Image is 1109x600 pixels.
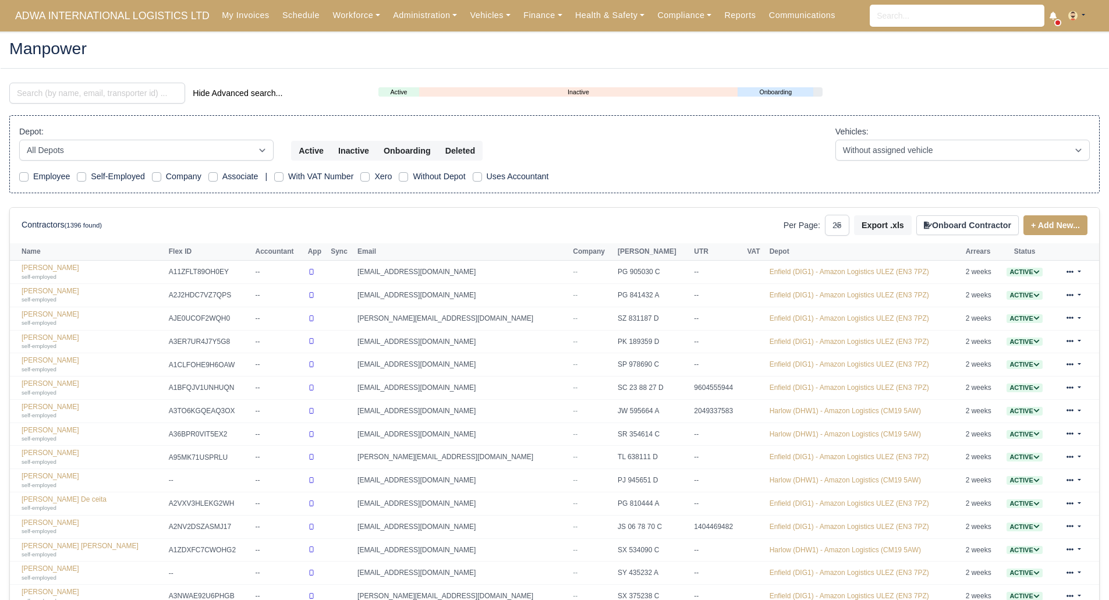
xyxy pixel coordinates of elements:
span: -- [573,523,577,531]
td: PG 905030 C [615,261,691,284]
td: SR 354614 C [615,423,691,446]
td: 2 weeks [963,377,1000,400]
th: Company [570,243,615,261]
button: Inactive [331,141,377,161]
span: -- [573,360,577,368]
td: 1404469482 [691,515,744,538]
td: -- [691,469,744,492]
span: Active [1007,523,1042,531]
small: (1396 found) [65,222,102,229]
td: A1BFQJV1UNHUQN [166,377,253,400]
label: Uses Accountant [487,170,549,183]
a: Harlow (DHW1) - Amazon Logistics (CM19 5AW) [770,546,921,554]
td: 2 weeks [963,261,1000,284]
td: -- [253,446,305,469]
td: 2 weeks [963,284,1000,307]
td: -- [253,562,305,585]
a: [PERSON_NAME] self-employed [22,519,163,535]
th: [PERSON_NAME] [615,243,691,261]
small: self-employed [22,574,56,581]
td: -- [253,492,305,516]
td: [EMAIL_ADDRESS][DOMAIN_NAME] [355,515,570,538]
a: Enfield (DIG1) - Amazon Logistics ULEZ (EN3 7PZ) [770,314,929,322]
a: Schedule [276,4,326,27]
a: Enfield (DIG1) - Amazon Logistics ULEZ (EN3 7PZ) [770,499,929,507]
td: -- [253,538,305,562]
td: JS 06 78 70 C [615,515,691,538]
small: self-employed [22,505,56,511]
a: Active [1007,430,1042,438]
td: SZ 831187 D [615,307,691,330]
a: Active [378,87,419,97]
td: 2 weeks [963,330,1000,353]
button: Active [291,141,331,161]
a: Active [1007,360,1042,368]
td: 2 weeks [963,423,1000,446]
td: -- [253,261,305,284]
td: [EMAIL_ADDRESS][DOMAIN_NAME] [355,562,570,585]
a: Enfield (DIG1) - Amazon Logistics ULEZ (EN3 7PZ) [770,338,929,346]
a: Communications [763,4,842,27]
span: | [265,172,267,181]
td: A2NV2DSZASMJ17 [166,515,253,538]
a: Enfield (DIG1) - Amazon Logistics ULEZ (EN3 7PZ) [770,384,929,392]
a: Reports [718,4,762,27]
td: -- [253,284,305,307]
span: -- [573,338,577,346]
th: App [305,243,328,261]
small: self-employed [22,528,56,534]
a: Active [1007,569,1042,577]
td: -- [253,399,305,423]
span: -- [573,569,577,577]
button: Onboard Contractor [916,215,1019,235]
th: Status [1000,243,1050,261]
td: -- [691,261,744,284]
button: Export .xls [854,215,912,235]
span: Active [1007,268,1042,276]
td: -- [691,330,744,353]
a: Finance [517,4,569,27]
a: Vehicles [463,4,517,27]
a: [PERSON_NAME] self-employed [22,565,163,581]
td: 2 weeks [963,492,1000,516]
h2: Manpower [9,40,1100,56]
span: -- [573,430,577,438]
a: Active [1007,476,1042,484]
a: [PERSON_NAME] self-employed [22,264,163,281]
a: Active [1007,523,1042,531]
td: PG 841432 A [615,284,691,307]
td: 2 weeks [963,515,1000,538]
small: self-employed [22,482,56,488]
span: Active [1007,499,1042,508]
td: 2049337583 [691,399,744,423]
th: Flex ID [166,243,253,261]
td: TL 638111 D [615,446,691,469]
td: [EMAIL_ADDRESS][DOMAIN_NAME] [355,423,570,446]
td: PG 810444 A [615,492,691,516]
td: -- [253,469,305,492]
th: VAT [744,243,766,261]
td: [EMAIL_ADDRESS][DOMAIN_NAME] [355,353,570,377]
button: Onboarding [376,141,438,161]
td: -- [253,423,305,446]
small: self-employed [22,319,56,326]
a: Harlow (DHW1) - Amazon Logistics (CM19 5AW) [770,430,921,438]
small: self-employed [22,459,56,465]
span: Active [1007,453,1042,461]
span: -- [573,291,577,299]
span: -- [573,546,577,554]
td: SY 435232 A [615,562,691,585]
td: 2 weeks [963,399,1000,423]
a: [PERSON_NAME] self-employed [22,287,163,304]
label: Depot: [19,125,44,139]
a: Harlow (DHW1) - Amazon Logistics (CM19 5AW) [770,476,921,484]
a: Active [1007,592,1042,600]
td: [EMAIL_ADDRESS][DOMAIN_NAME] [355,330,570,353]
td: [PERSON_NAME][EMAIL_ADDRESS][DOMAIN_NAME] [355,307,570,330]
td: -- [253,330,305,353]
button: Deleted [438,141,483,161]
a: Enfield (DIG1) - Amazon Logistics ULEZ (EN3 7PZ) [770,523,929,531]
label: Vehicles: [835,125,869,139]
label: Associate [222,170,258,183]
a: ADWA INTERNATIONAL LOGISTICS LTD [9,5,215,27]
